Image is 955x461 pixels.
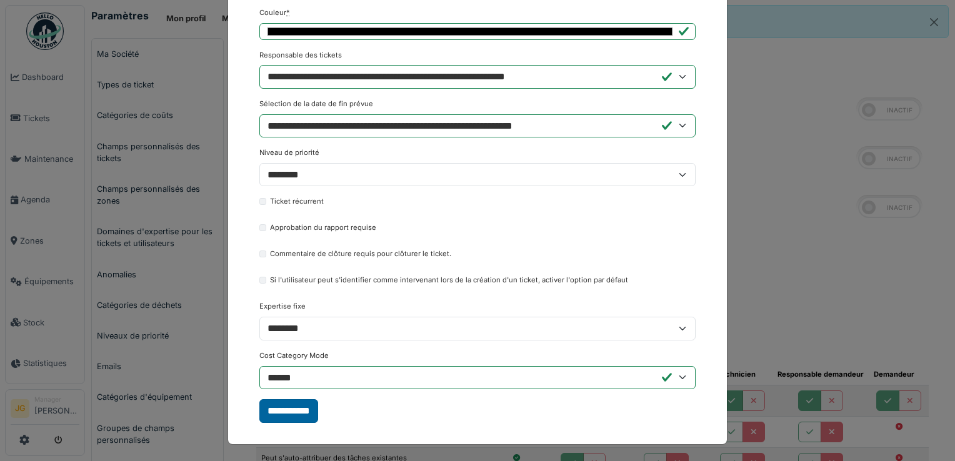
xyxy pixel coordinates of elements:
label: Couleur [259,7,290,18]
label: Approbation du rapport requise [270,222,376,233]
label: Si l'utilisateur peut s'identifier comme intervenant lors de la création d'un ticket, activer l'o... [270,275,628,285]
label: Responsable des tickets [259,50,342,61]
label: Ticket récurrent [270,196,324,207]
span: translation missing: fr.report_type.cost_category_mode [259,351,329,360]
abbr: Requis [286,8,290,17]
label: Expertise fixe [259,301,306,312]
label: Niveau de priorité [259,147,319,158]
label: Commentaire de clôture requis pour clôturer le ticket. [270,249,451,259]
label: Sélection de la date de fin prévue [259,99,373,109]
